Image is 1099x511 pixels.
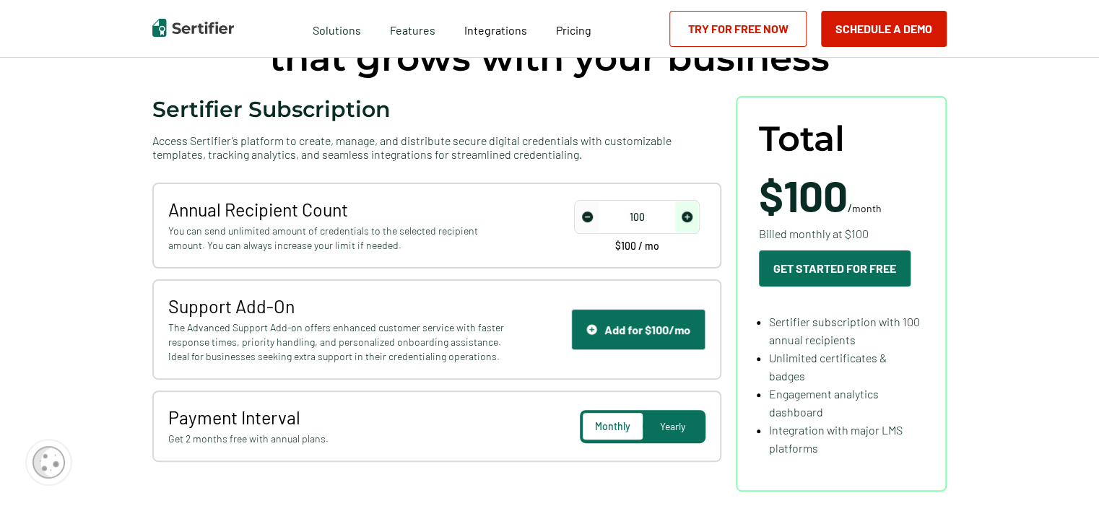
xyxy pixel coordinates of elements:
[759,224,869,243] span: Billed monthly at $100
[675,201,698,232] span: increase number
[556,19,591,38] a: Pricing
[32,446,65,479] img: Cookie Popup Icon
[168,198,508,220] span: Annual Recipient Count
[660,420,685,432] span: Yearly
[464,23,527,37] span: Integrations
[586,323,690,336] div: Add for $100/mo
[571,309,705,350] button: Support IconAdd for $100/mo
[168,224,508,253] span: You can send unlimited amount of credentials to the selected recipient amount. You can always inc...
[582,211,593,222] img: Decrease Icon
[682,211,692,222] img: Increase Icon
[769,315,920,346] span: Sertifier subscription with 100 annual recipients
[464,19,527,38] a: Integrations
[615,241,659,251] span: $100 / mo
[769,423,903,455] span: Integration with major LMS platforms
[168,320,508,364] span: The Advanced Support Add-on offers enhanced customer service with faster response times, priority...
[769,387,879,419] span: Engagement analytics dashboard
[152,96,391,123] span: Sertifier Subscription
[168,295,508,317] span: Support Add-On
[168,406,508,428] span: Payment Interval
[168,432,508,446] span: Get 2 months free with annual plans.
[595,420,630,432] span: Monthly
[152,134,721,161] span: Access Sertifier’s platform to create, manage, and distribute secure digital credentials with cus...
[821,11,947,47] button: Schedule a Demo
[152,19,234,37] img: Sertifier | Digital Credentialing Platform
[313,19,361,38] span: Solutions
[759,173,882,217] span: /
[556,23,591,37] span: Pricing
[759,119,845,159] span: Total
[390,19,435,38] span: Features
[575,201,599,232] span: decrease number
[586,324,597,335] img: Support Icon
[769,351,887,383] span: Unlimited certificates & badges
[759,169,848,221] span: $100
[1027,442,1099,511] iframe: Chat Widget
[852,202,882,214] span: month
[759,250,911,287] button: Get Started For Free
[669,11,807,47] a: Try for Free Now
